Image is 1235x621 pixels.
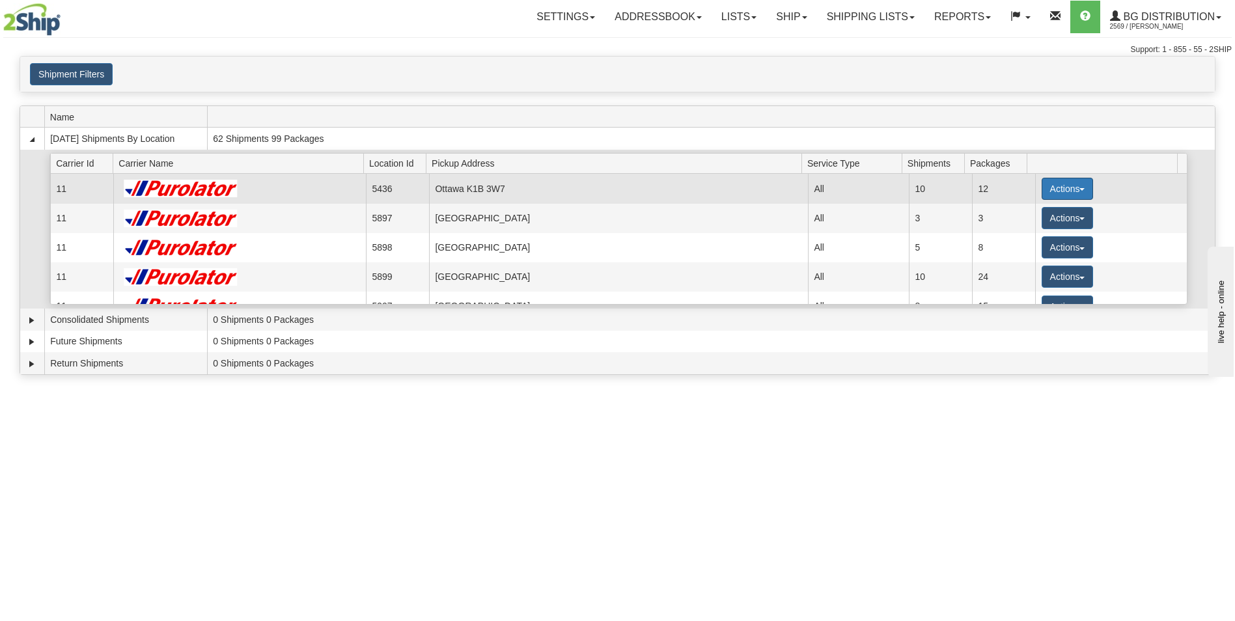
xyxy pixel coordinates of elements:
[924,1,1001,33] a: Reports
[207,309,1215,331] td: 0 Shipments 0 Packages
[120,180,243,197] img: Purolator
[972,174,1035,203] td: 12
[808,292,909,321] td: All
[432,153,801,173] span: Pickup Address
[808,174,909,203] td: All
[50,174,113,203] td: 11
[366,262,429,292] td: 5899
[712,1,766,33] a: Lists
[429,174,808,203] td: Ottawa K1B 3W7
[207,331,1215,353] td: 0 Shipments 0 Packages
[909,233,972,262] td: 5
[10,11,120,21] div: live help - online
[429,262,808,292] td: [GEOGRAPHIC_DATA]
[1042,178,1094,200] button: Actions
[1100,1,1231,33] a: BG Distribution 2569 / [PERSON_NAME]
[766,1,816,33] a: Ship
[50,262,113,292] td: 11
[429,233,808,262] td: [GEOGRAPHIC_DATA]
[207,352,1215,374] td: 0 Shipments 0 Packages
[120,239,243,256] img: Purolator
[808,233,909,262] td: All
[3,3,61,36] img: logo2569.jpg
[30,63,113,85] button: Shipment Filters
[429,204,808,233] td: [GEOGRAPHIC_DATA]
[44,331,207,353] td: Future Shipments
[44,128,207,150] td: [DATE] Shipments By Location
[25,357,38,370] a: Expand
[120,297,243,315] img: Purolator
[527,1,605,33] a: Settings
[120,210,243,227] img: Purolator
[1205,244,1234,377] iframe: chat widget
[369,153,426,173] span: Location Id
[807,153,902,173] span: Service Type
[909,262,972,292] td: 10
[972,204,1035,233] td: 3
[50,107,207,127] span: Name
[366,174,429,203] td: 5436
[1120,11,1215,22] span: BG Distribution
[56,153,113,173] span: Carrier Id
[605,1,712,33] a: Addressbook
[909,174,972,203] td: 10
[3,44,1232,55] div: Support: 1 - 855 - 55 - 2SHIP
[25,133,38,146] a: Collapse
[970,153,1027,173] span: Packages
[44,309,207,331] td: Consolidated Shipments
[366,292,429,321] td: 5907
[118,153,363,173] span: Carrier Name
[817,1,924,33] a: Shipping lists
[972,233,1035,262] td: 8
[25,335,38,348] a: Expand
[366,204,429,233] td: 5897
[1042,296,1094,318] button: Actions
[44,352,207,374] td: Return Shipments
[808,262,909,292] td: All
[972,292,1035,321] td: 15
[207,128,1215,150] td: 62 Shipments 99 Packages
[1042,236,1094,258] button: Actions
[50,233,113,262] td: 11
[1042,207,1094,229] button: Actions
[808,204,909,233] td: All
[1042,266,1094,288] button: Actions
[25,314,38,327] a: Expand
[908,153,965,173] span: Shipments
[429,292,808,321] td: [GEOGRAPHIC_DATA]
[50,292,113,321] td: 11
[50,204,113,233] td: 11
[366,233,429,262] td: 5898
[1110,20,1208,33] span: 2569 / [PERSON_NAME]
[909,204,972,233] td: 3
[120,268,243,286] img: Purolator
[909,292,972,321] td: 8
[972,262,1035,292] td: 24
